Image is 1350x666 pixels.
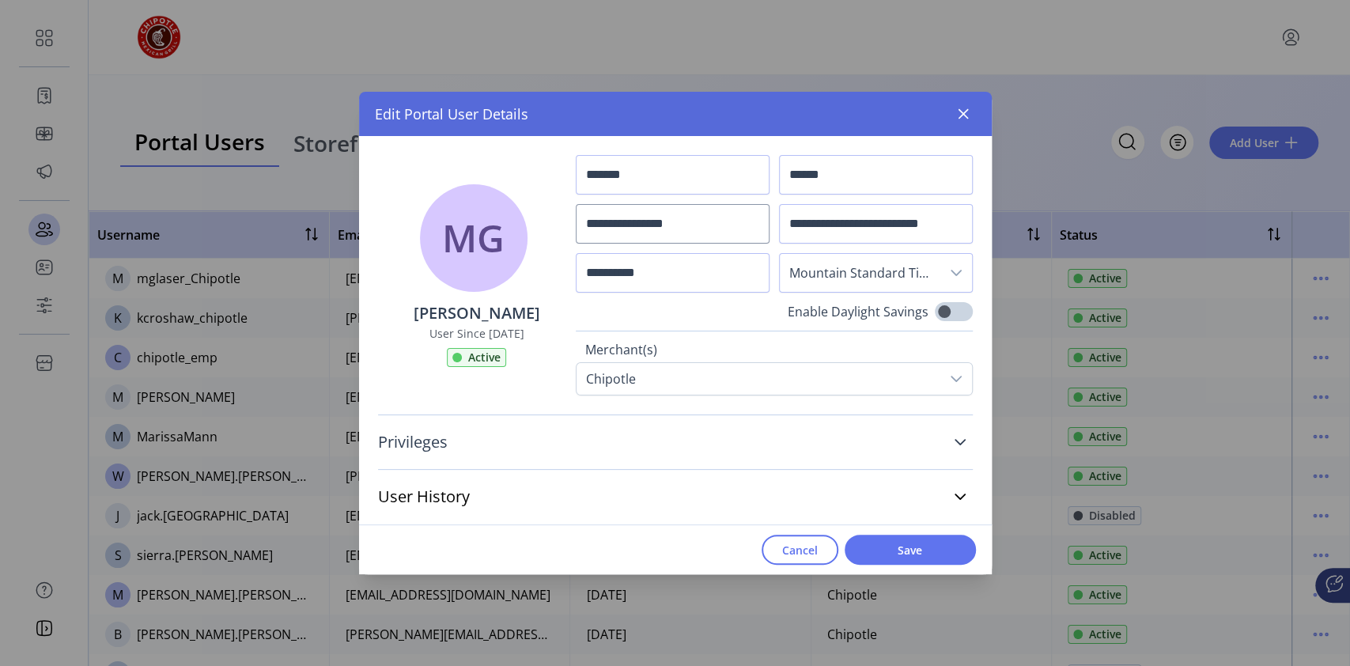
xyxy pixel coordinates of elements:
[780,254,940,292] span: Mountain Standard Time - Phoenix (GMT-7)
[375,104,528,125] span: Edit Portal User Details
[762,535,838,565] button: Cancel
[378,489,470,505] span: User History
[429,325,524,342] label: User Since [DATE]
[378,425,973,460] a: Privileges
[468,349,501,365] span: Active
[414,301,540,325] p: [PERSON_NAME]
[577,363,645,395] div: Chipotle
[782,542,818,558] span: Cancel
[845,535,976,565] button: Save
[585,340,962,362] label: Merchant(s)
[788,302,928,321] label: Enable Daylight Savings
[378,479,973,514] a: User History
[378,434,448,450] span: Privileges
[940,254,972,292] div: dropdown trigger
[865,542,955,558] span: Save
[442,210,505,267] span: MG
